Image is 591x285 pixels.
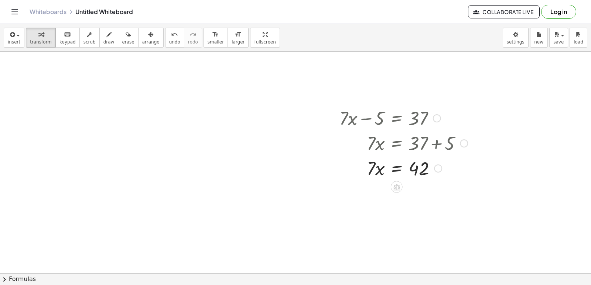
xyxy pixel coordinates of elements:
[4,28,24,48] button: insert
[534,39,543,45] span: new
[30,8,66,15] a: Whiteboards
[55,28,80,48] button: keyboardkeypad
[184,28,202,48] button: redoredo
[122,39,134,45] span: erase
[99,28,119,48] button: draw
[208,39,224,45] span: smaller
[503,28,529,48] button: settings
[250,28,280,48] button: fullscreen
[228,28,249,48] button: format_sizelarger
[553,39,564,45] span: save
[171,30,178,39] i: undo
[507,39,525,45] span: settings
[570,28,587,48] button: load
[212,30,219,39] i: format_size
[26,28,56,48] button: transform
[83,39,96,45] span: scrub
[59,39,76,45] span: keypad
[142,39,160,45] span: arrange
[574,39,583,45] span: load
[188,39,198,45] span: redo
[169,39,180,45] span: undo
[235,30,242,39] i: format_size
[138,28,164,48] button: arrange
[549,28,568,48] button: save
[103,39,115,45] span: draw
[468,5,540,18] button: Collaborate Live
[204,28,228,48] button: format_sizesmaller
[165,28,184,48] button: undoundo
[189,30,197,39] i: redo
[9,6,21,18] button: Toggle navigation
[541,5,576,19] button: Log in
[30,39,52,45] span: transform
[530,28,548,48] button: new
[8,39,20,45] span: insert
[64,30,71,39] i: keyboard
[118,28,138,48] button: erase
[474,8,533,15] span: Collaborate Live
[232,39,245,45] span: larger
[254,39,276,45] span: fullscreen
[391,181,403,193] div: Apply the same math to both sides of the equation
[79,28,100,48] button: scrub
